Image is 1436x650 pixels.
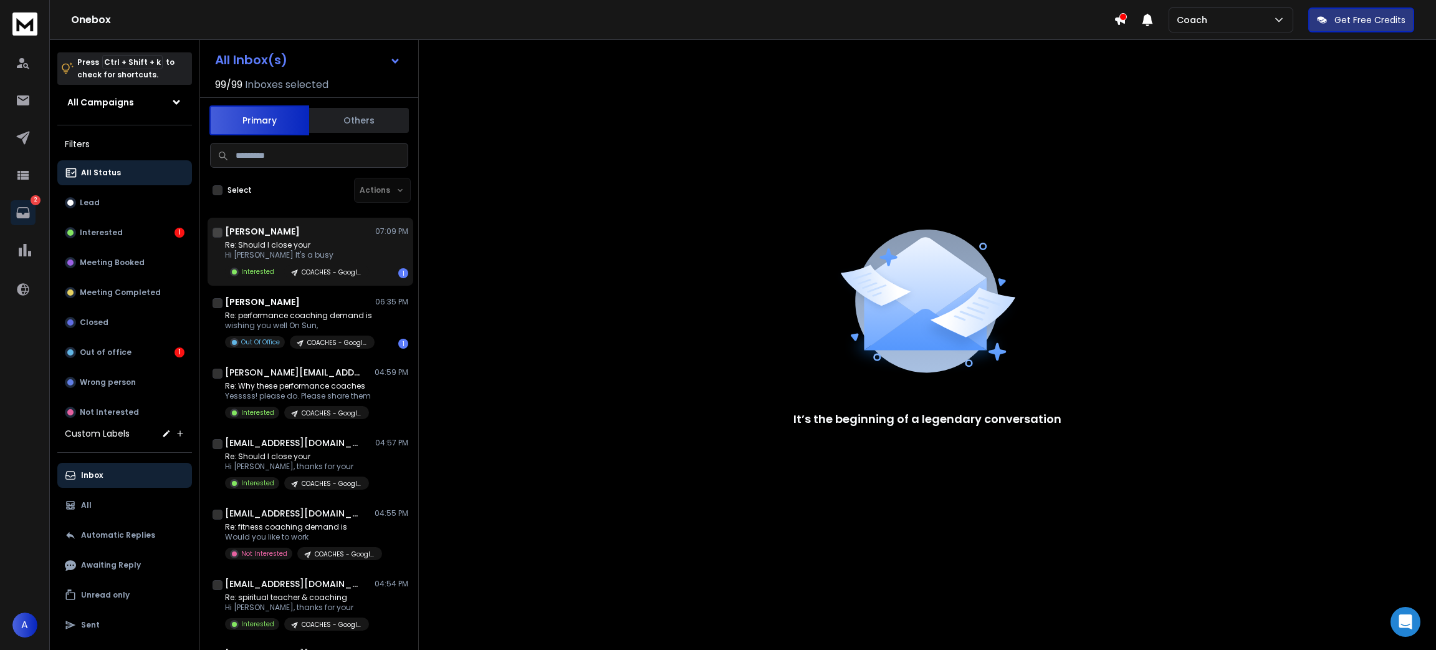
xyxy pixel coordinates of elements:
[57,553,192,578] button: Awaiting Reply
[225,578,362,590] h1: [EMAIL_ADDRESS][DOMAIN_NAME]
[57,250,192,275] button: Meeting Booked
[80,258,145,268] p: Meeting Booked
[57,523,192,548] button: Automatic Replies
[57,370,192,395] button: Wrong person
[225,452,369,462] p: Re: Should I close your
[309,107,409,134] button: Others
[398,268,408,278] div: 1
[175,347,184,357] div: 1
[225,462,369,472] p: Hi [PERSON_NAME], thanks for your
[375,508,408,518] p: 04:55 PM
[398,339,408,349] div: 1
[302,620,361,629] p: COACHES - Google - Small
[215,54,287,66] h1: All Inbox(s)
[225,296,300,308] h1: [PERSON_NAME]
[225,507,362,520] h1: [EMAIL_ADDRESS][DOMAIN_NAME]
[81,168,121,178] p: All Status
[57,135,192,153] h3: Filters
[241,337,280,347] p: Out Of Office
[241,619,274,629] p: Interested
[1177,14,1212,26] p: Coach
[80,347,132,357] p: Out of office
[1308,7,1414,32] button: Get Free Credits
[302,479,361,488] p: COACHES - Google - Small
[175,228,184,238] div: 1
[225,522,375,532] p: Re: fitness coaching demand is
[80,407,139,417] p: Not Interested
[225,381,371,391] p: Re: Why these performance coaches
[81,590,130,600] p: Unread only
[67,96,134,109] h1: All Campaigns
[80,288,161,298] p: Meeting Completed
[209,105,309,135] button: Primary
[81,560,141,570] p: Awaiting Reply
[31,195,41,205] p: 2
[57,583,192,608] button: Unread only
[302,409,361,418] p: COACHES - Google - Small
[215,77,242,92] span: 99 / 99
[225,603,369,613] p: Hi [PERSON_NAME], thanks for your
[225,311,375,321] p: Re: performance coaching demand is
[81,530,155,540] p: Automatic Replies
[77,56,175,81] p: Press to check for shortcuts.
[1334,14,1405,26] p: Get Free Credits
[57,340,192,365] button: Out of office1
[241,408,274,417] p: Interested
[102,55,163,69] span: Ctrl + Shift + k
[225,240,369,250] p: Re: Should I close your
[315,550,375,559] p: COACHES - Google - Small
[1391,607,1420,637] div: Open Intercom Messenger
[80,198,100,208] p: Lead
[225,321,375,331] p: wishing you well On Sun,
[225,593,369,603] p: Re: spiritual teacher & coaching
[57,463,192,488] button: Inbox
[71,12,1114,27] h1: Onebox
[225,225,300,238] h1: [PERSON_NAME]
[57,493,192,518] button: All
[65,427,130,440] h3: Custom Labels
[225,532,375,542] p: Would you like to work
[375,226,408,236] p: 07:09 PM
[227,185,252,195] label: Select
[225,366,362,379] h1: [PERSON_NAME][EMAIL_ADDRESS][DOMAIN_NAME]
[375,297,408,307] p: 06:35 PM
[80,318,108,327] p: Closed
[241,267,274,276] p: Interested
[245,77,328,92] h3: Inboxes selected
[375,579,408,589] p: 04:54 PM
[57,90,192,115] button: All Campaigns
[81,620,100,630] p: Sent
[225,391,371,401] p: Yesssss! please do. Please share them
[81,500,92,510] p: All
[57,160,192,185] button: All Status
[12,12,37,36] img: logo
[375,438,408,448] p: 04:57 PM
[57,190,192,215] button: Lead
[225,250,369,260] p: Hi [PERSON_NAME] It's a busy
[81,470,103,480] p: Inbox
[225,437,362,449] h1: [EMAIL_ADDRESS][DOMAIN_NAME]
[241,549,287,558] p: Not Interested
[57,280,192,305] button: Meeting Completed
[12,613,37,638] button: A
[80,228,123,238] p: Interested
[205,47,411,72] button: All Inbox(s)
[80,377,136,387] p: Wrong person
[307,338,367,347] p: COACHES - Google - Small
[11,200,36,225] a: 2
[57,310,192,335] button: Closed
[241,478,274,488] p: Interested
[375,367,408,377] p: 04:59 PM
[793,410,1061,428] p: It’s the beginning of a legendary conversation
[57,220,192,245] button: Interested1
[57,400,192,425] button: Not Interested
[57,613,192,638] button: Sent
[302,268,361,277] p: COACHES - Google - Small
